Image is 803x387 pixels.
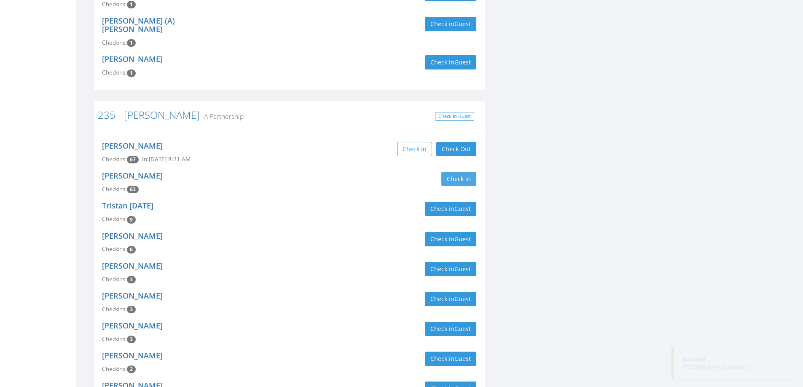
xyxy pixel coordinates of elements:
span: Checkin count [127,69,136,77]
button: Check in [441,172,476,186]
button: Check inGuest [425,262,476,276]
span: Checkin count [127,156,139,163]
span: Checkins: [102,245,127,253]
span: Checkins: [102,69,127,76]
span: Checkin count [127,39,136,47]
span: Guest [454,355,471,363]
a: [PERSON_NAME] (A) [PERSON_NAME] [102,16,175,34]
span: Checkins: [102,0,127,8]
span: Checkins: [102,365,127,373]
span: Checkin count [127,276,136,283]
span: Checkin count [127,1,136,8]
a: [PERSON_NAME] [102,291,163,301]
span: Checkin count [127,336,136,343]
a: [PERSON_NAME] [102,54,163,64]
a: [PERSON_NAME] [102,231,163,241]
span: Checkin count [127,306,136,313]
button: Check inGuest [425,352,476,366]
small: A Partnership [200,112,244,121]
button: Check inGuest [425,55,476,69]
button: × [787,353,792,361]
span: Checkins: [102,185,127,193]
button: Check in [397,142,432,156]
button: Check inGuest [425,17,476,31]
span: Checkins: [102,335,127,343]
a: 235 - [PERSON_NAME] [98,108,200,122]
span: In: [DATE] 8:21 AM [142,155,191,163]
a: Check In Guest [435,112,474,121]
span: Checkins: [102,305,127,313]
span: Checkins: [102,275,127,283]
button: Check inGuest [425,322,476,336]
a: [PERSON_NAME] [102,320,163,331]
a: Tristan [DATE] [102,200,153,211]
button: Check Out [436,142,476,156]
a: [PERSON_NAME] [102,141,163,151]
button: Check inGuest [425,202,476,216]
span: Checkin count [127,186,139,193]
button: Check inGuest [425,232,476,246]
a: [PERSON_NAME] [102,350,163,360]
span: Guest [454,205,471,213]
span: Checkins: [102,215,127,223]
span: Guest [454,265,471,273]
span: Checkins: [102,39,127,46]
span: Checkins: [102,155,127,163]
span: Guest [454,58,471,66]
div: Success! [682,355,790,363]
a: [PERSON_NAME] [102,261,163,271]
span: Checkin count [127,366,136,373]
a: [PERSON_NAME] [102,171,163,181]
div: [PERSON_NAME] checked in. [682,363,790,371]
span: Guest [454,325,471,333]
button: Check inGuest [425,292,476,306]
span: Checkin count [127,216,136,224]
span: Guest [454,20,471,28]
span: Guest [454,235,471,243]
span: Guest [454,295,471,303]
span: Checkin count [127,246,136,254]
